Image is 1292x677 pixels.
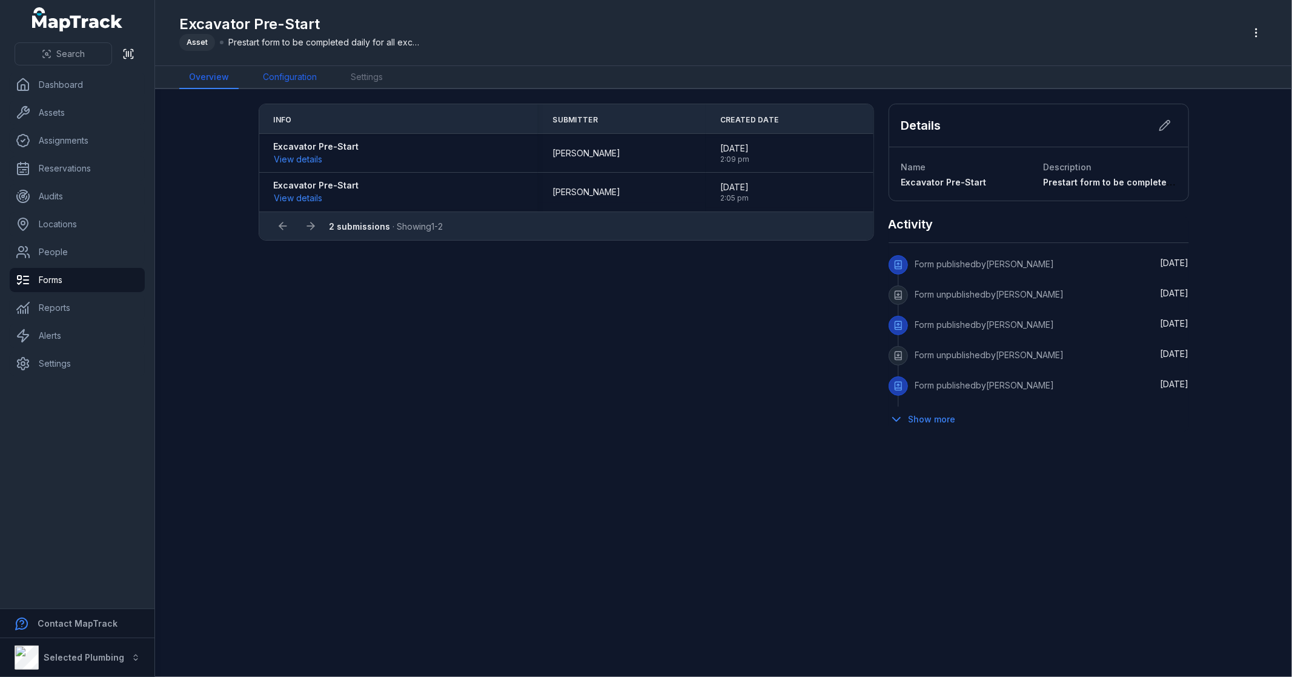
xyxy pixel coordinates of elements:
[1161,288,1189,298] time: 8/19/2025, 2:12:06 PM
[901,162,926,172] span: Name
[10,324,145,348] a: Alerts
[552,115,598,125] span: Submitter
[901,177,987,187] span: Excavator Pre-Start
[1161,288,1189,298] span: [DATE]
[1161,349,1189,359] time: 8/19/2025, 2:11:32 PM
[179,34,215,51] div: Asset
[274,153,323,166] button: View details
[901,117,941,134] h2: Details
[10,128,145,153] a: Assignments
[228,36,422,48] span: Prestart form to be completed daily for all excavators.
[720,193,749,203] span: 2:05 pm
[915,319,1055,330] span: Form published by [PERSON_NAME]
[38,618,118,629] strong: Contact MapTrack
[915,350,1064,360] span: Form unpublished by [PERSON_NAME]
[10,73,145,97] a: Dashboard
[889,216,933,233] h2: Activity
[10,268,145,292] a: Forms
[1161,379,1189,389] span: [DATE]
[10,184,145,208] a: Audits
[1161,349,1189,359] span: [DATE]
[56,48,85,60] span: Search
[330,221,391,232] strong: 2 submissions
[889,407,964,432] button: Show more
[253,66,326,89] a: Configuration
[552,147,620,159] span: [PERSON_NAME]
[720,115,779,125] span: Created Date
[1044,162,1092,172] span: Description
[720,155,749,164] span: 2:09 pm
[915,259,1055,269] span: Form published by [PERSON_NAME]
[1161,318,1189,328] time: 8/19/2025, 2:11:42 PM
[10,352,145,376] a: Settings
[1161,318,1189,328] span: [DATE]
[15,42,112,65] button: Search
[1044,177,1277,187] span: Prestart form to be completed daily for all excavators.
[274,141,359,153] strong: Excavator Pre-Start
[10,240,145,264] a: People
[179,15,422,34] h1: Excavator Pre-Start
[552,186,620,198] span: [PERSON_NAME]
[10,156,145,181] a: Reservations
[10,101,145,125] a: Assets
[1161,379,1189,389] time: 8/19/2025, 2:02:05 PM
[179,66,239,89] a: Overview
[274,179,359,192] strong: Excavator Pre-Start
[10,296,145,320] a: Reports
[274,115,292,125] span: Info
[1161,258,1189,268] time: 8/19/2025, 2:22:53 PM
[341,66,393,89] a: Settings
[330,221,443,232] span: · Showing 1 - 2
[720,181,749,203] time: 8/19/2025, 2:05:54 PM
[720,142,749,155] span: [DATE]
[1161,258,1189,268] span: [DATE]
[10,212,145,236] a: Locations
[720,142,749,164] time: 8/19/2025, 2:09:45 PM
[32,7,123,32] a: MapTrack
[915,380,1055,390] span: Form published by [PERSON_NAME]
[44,652,124,662] strong: Selected Plumbing
[720,181,749,193] span: [DATE]
[274,192,323,205] button: View details
[915,289,1064,299] span: Form unpublished by [PERSON_NAME]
